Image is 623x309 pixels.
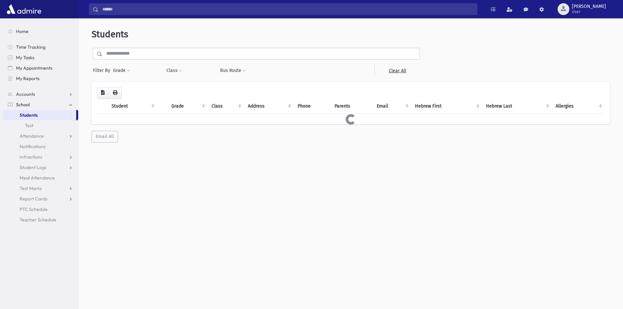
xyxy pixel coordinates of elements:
span: Student Logs [20,164,46,170]
a: Teacher Schedule [3,215,78,225]
a: Meal Attendance [3,173,78,183]
a: School [3,99,78,110]
a: Clear All [374,65,420,77]
a: Report Cards [3,194,78,204]
a: Notifications [3,141,78,152]
a: My Reports [3,73,78,84]
a: Home [3,26,78,37]
th: Email [373,99,411,114]
img: AdmirePro [5,3,43,16]
span: Attendance [20,133,44,139]
th: Allergies [552,99,605,114]
a: Infractions [3,152,78,162]
span: Meal Attendance [20,175,55,181]
th: Grade [167,99,207,114]
span: Filter By [93,67,113,74]
a: Test Marks [3,183,78,194]
a: My Appointments [3,63,78,73]
th: Phone [294,99,331,114]
th: Parents [331,99,373,114]
a: Accounts [3,89,78,99]
a: Students [3,110,76,120]
span: School [16,102,30,108]
span: Teacher Schedule [20,217,56,223]
a: PTC Schedule [3,204,78,215]
a: My Tasks [3,52,78,63]
th: Hebrew First [411,99,482,114]
th: Class [208,99,244,114]
button: Grade [113,65,130,77]
a: Attendance [3,131,78,141]
button: CSV [97,87,109,99]
th: Student [108,99,157,114]
span: Report Cards [20,196,47,202]
span: PTC Schedule [20,206,48,212]
span: User [572,9,606,14]
span: Accounts [16,91,35,97]
button: Print [109,87,122,99]
th: Address [244,99,294,114]
span: My Tasks [16,55,34,60]
span: Students [20,112,38,118]
button: Bus Route [220,65,246,77]
span: My Appointments [16,65,52,71]
a: Test [3,120,78,131]
span: Home [16,28,28,34]
th: Hebrew Last [482,99,552,114]
button: Class [166,65,182,77]
span: Notifications [20,144,45,149]
span: [PERSON_NAME] [572,4,606,9]
span: My Reports [16,76,40,81]
span: Test Marks [20,185,42,191]
input: Search [98,3,477,15]
span: Students [92,29,128,40]
a: Time Tracking [3,42,78,52]
a: Student Logs [3,162,78,173]
span: Time Tracking [16,44,45,50]
button: Email All [92,131,118,143]
span: Infractions [20,154,42,160]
